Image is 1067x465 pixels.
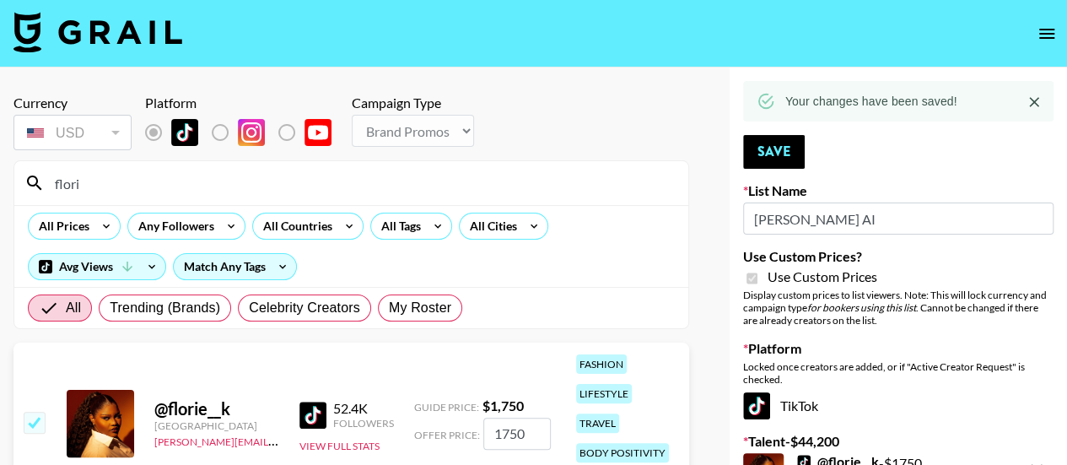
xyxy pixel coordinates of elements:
label: Platform [743,340,1054,357]
div: fashion [576,354,627,374]
div: Display custom prices to list viewers. Note: This will lock currency and campaign type . Cannot b... [743,289,1054,327]
img: YouTube [304,119,331,146]
img: Instagram [238,119,265,146]
div: All Prices [29,214,93,239]
a: [PERSON_NAME][EMAIL_ADDRESS][PERSON_NAME][DOMAIN_NAME] [154,432,484,448]
div: [GEOGRAPHIC_DATA] [154,419,279,432]
span: Trending (Brands) [110,298,220,318]
div: @ florie__k [154,398,279,419]
span: Offer Price: [414,429,480,441]
span: Guide Price: [414,401,479,414]
div: Locked once creators are added, or if "Active Creator Request" is checked. [743,360,1054,386]
button: Close [1021,89,1047,115]
em: for bookers using this list [807,301,916,314]
div: Your changes have been saved! [785,86,957,116]
div: body positivity [576,443,669,462]
div: All Tags [371,214,424,239]
strong: $ 1,750 [482,397,524,414]
button: View Full Stats [299,440,380,452]
div: Currency is locked to USD [13,111,132,154]
div: 52.4K [333,400,394,417]
img: TikTok [171,119,198,146]
div: Campaign Type [352,95,474,111]
span: Celebrity Creators [249,298,360,318]
span: Use Custom Prices [768,268,877,285]
div: lifestyle [576,384,632,403]
div: Platform [145,95,345,111]
div: List locked to TikTok. [145,115,345,150]
div: Any Followers [128,214,218,239]
div: Match Any Tags [174,254,296,279]
input: Search by User Name [45,170,678,197]
img: TikTok [743,392,770,419]
input: 1,750 [483,418,551,450]
div: Avg Views [29,254,165,279]
span: All [66,298,81,318]
label: Talent - $ 44,200 [743,433,1054,450]
div: All Countries [253,214,336,239]
button: open drawer [1030,17,1064,51]
div: travel [576,414,619,433]
span: My Roster [389,298,451,318]
div: Followers [333,417,394,430]
img: TikTok [299,402,326,429]
div: USD [17,118,128,148]
div: TikTok [743,392,1054,419]
img: Grail Talent [13,12,182,52]
div: Currency [13,95,132,111]
label: List Name [743,182,1054,199]
label: Use Custom Prices? [743,248,1054,265]
div: All Cities [460,214,520,239]
button: Save [743,135,805,169]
